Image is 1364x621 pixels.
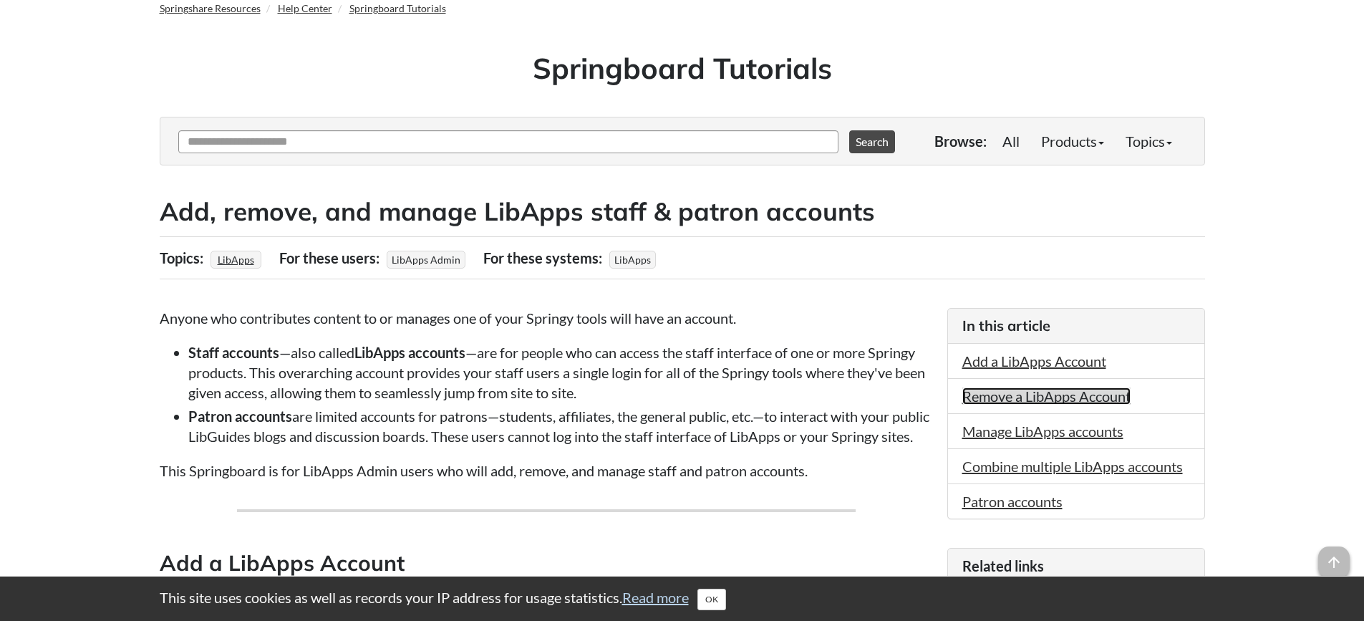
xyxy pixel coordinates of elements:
[1030,127,1115,155] a: Products
[697,589,726,610] button: Close
[216,249,256,270] a: LibApps
[279,244,383,271] div: For these users:
[962,423,1123,440] a: Manage LibApps accounts
[962,352,1106,370] a: Add a LibApps Account
[1115,127,1183,155] a: Topics
[609,251,656,269] span: LibApps
[188,344,279,361] strong: Staff accounts
[188,408,292,425] strong: Patron accounts
[278,2,332,14] a: Help Center
[387,251,465,269] span: LibApps Admin
[160,461,933,481] p: This Springboard is for LibApps Admin users who will add, remove, and manage staff and patron acc...
[622,589,689,606] a: Read more
[188,406,933,446] li: are limited accounts for patrons—students, affiliates, the general public, etc.—to interact with ...
[1318,548,1350,565] a: arrow_upward
[962,458,1183,475] a: Combine multiple LibApps accounts
[188,342,933,403] li: —also called —are for people who can access the staff interface of one or more Springy products. ...
[962,387,1131,405] a: Remove a LibApps Account
[160,2,261,14] a: Springshare Resources
[160,308,933,328] p: Anyone who contributes content to or manages one of your Springy tools will have an account.
[354,344,465,361] strong: LibApps accounts
[160,194,1205,229] h2: Add, remove, and manage LibApps staff & patron accounts
[160,548,933,580] h3: Add a LibApps Account
[483,244,606,271] div: For these systems:
[170,48,1194,88] h1: Springboard Tutorials
[962,316,1190,336] h3: In this article
[962,557,1044,574] span: Related links
[962,493,1063,510] a: Patron accounts
[349,2,446,14] a: Springboard Tutorials
[992,127,1030,155] a: All
[145,587,1219,610] div: This site uses cookies as well as records your IP address for usage statistics.
[849,130,895,153] button: Search
[934,131,987,151] p: Browse:
[160,244,207,271] div: Topics:
[1318,547,1350,578] span: arrow_upward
